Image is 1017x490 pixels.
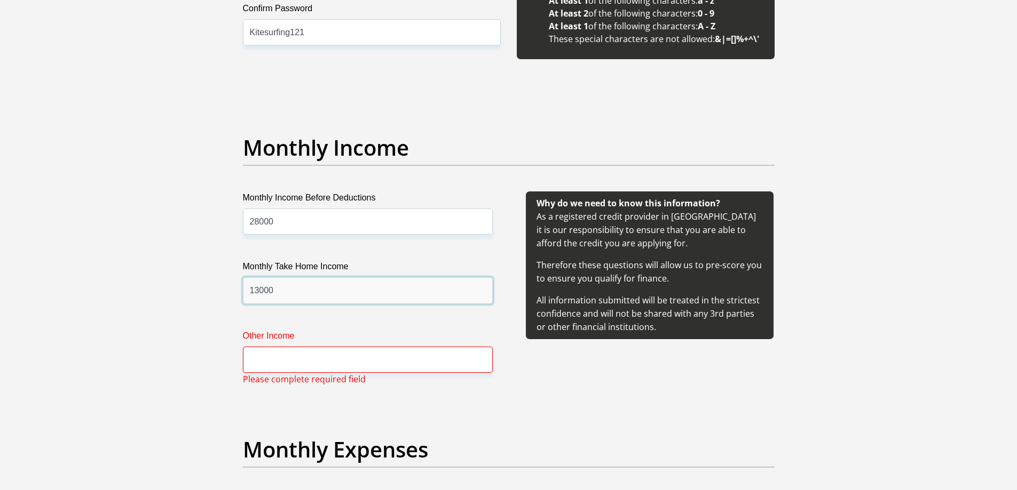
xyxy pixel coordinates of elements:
label: Monthly Take Home Income [243,260,493,277]
span: Please complete required field [243,373,366,385]
b: 0 - 9 [698,7,714,19]
label: Confirm Password [243,2,501,19]
li: of the following characters: [549,20,764,33]
b: At least 2 [549,7,588,19]
label: Monthly Income Before Deductions [243,191,493,208]
li: These special characters are not allowed: [549,33,764,45]
b: Why do we need to know this information? [537,197,720,209]
b: A - Z [698,20,715,32]
h2: Monthly Income [243,135,775,160]
label: Other Income [243,330,493,347]
input: Monthly Income Before Deductions [243,208,493,235]
input: Monthly Take Home Income [243,277,493,303]
b: &|=[]%+^\' [715,33,759,45]
li: of the following characters: [549,7,764,20]
span: As a registered credit provider in [GEOGRAPHIC_DATA] it is our responsibility to ensure that you ... [537,197,762,333]
input: Other Income [243,347,493,373]
b: At least 1 [549,20,588,32]
h2: Monthly Expenses [243,437,775,462]
input: Confirm Password [243,19,501,45]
